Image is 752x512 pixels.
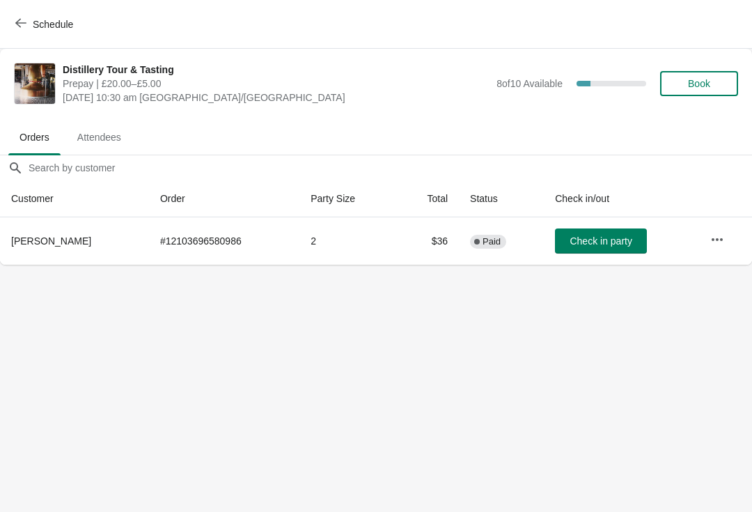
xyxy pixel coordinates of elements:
[483,236,501,247] span: Paid
[63,63,489,77] span: Distillery Tour & Tasting
[555,228,647,254] button: Check in party
[15,63,55,104] img: Distillery Tour & Tasting
[459,180,544,217] th: Status
[544,180,699,217] th: Check in/out
[660,71,738,96] button: Book
[397,217,460,265] td: $36
[149,180,299,217] th: Order
[7,12,84,37] button: Schedule
[28,155,752,180] input: Search by customer
[397,180,460,217] th: Total
[149,217,299,265] td: # 12103696580986
[299,180,396,217] th: Party Size
[63,91,489,104] span: [DATE] 10:30 am [GEOGRAPHIC_DATA]/[GEOGRAPHIC_DATA]
[63,77,489,91] span: Prepay | £20.00–£5.00
[8,125,61,150] span: Orders
[299,217,396,265] td: 2
[33,19,73,30] span: Schedule
[496,78,563,89] span: 8 of 10 Available
[688,78,710,89] span: Book
[66,125,132,150] span: Attendees
[11,235,91,247] span: [PERSON_NAME]
[570,235,632,247] span: Check in party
